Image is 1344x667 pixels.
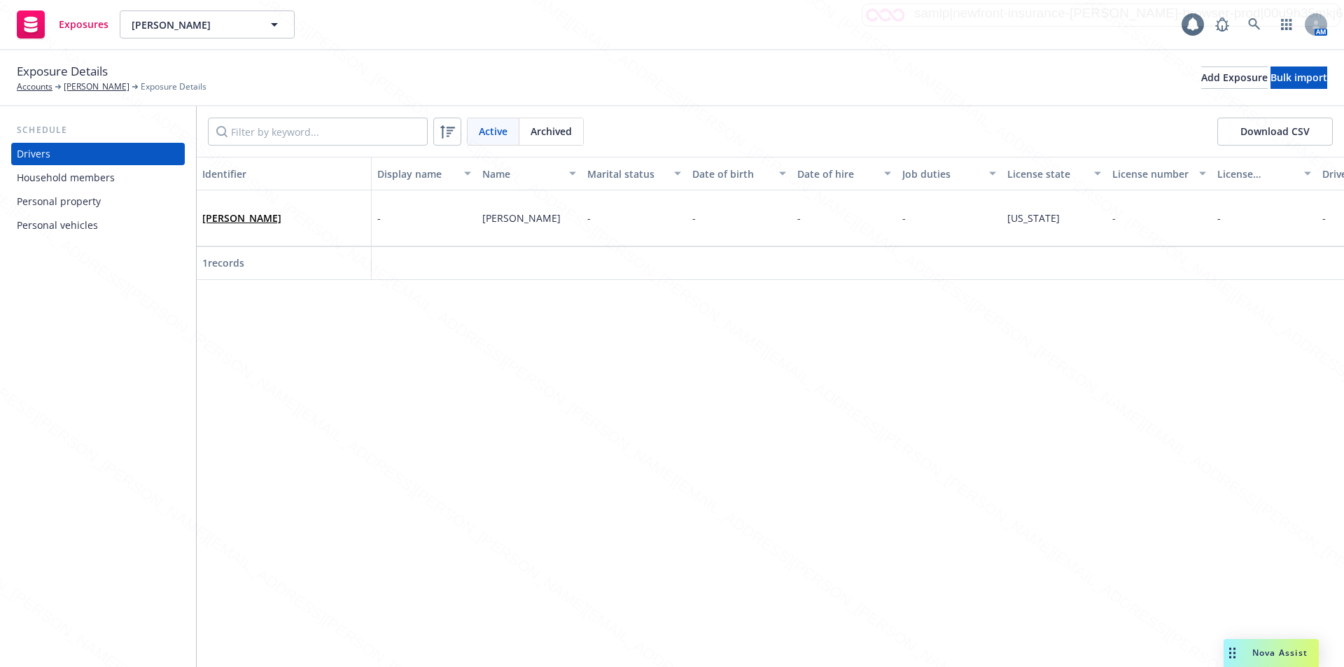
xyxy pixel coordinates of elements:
[1217,167,1296,181] div: License expiration date
[587,167,666,181] div: Marital status
[1112,167,1191,181] div: License number
[692,167,771,181] div: Date of birth
[377,167,456,181] div: Display name
[11,143,185,165] a: Drivers
[11,167,185,189] a: Household members
[1217,211,1221,225] span: -
[17,167,115,189] div: Household members
[477,157,582,190] button: Name
[582,157,687,190] button: Marital status
[59,19,108,30] span: Exposures
[797,211,801,225] span: -
[64,80,129,93] a: [PERSON_NAME]
[897,157,1002,190] button: Job duties
[1112,211,1116,225] span: -
[202,256,244,269] span: 1 records
[587,211,591,225] span: -
[11,5,114,44] a: Exposures
[377,211,381,225] span: -
[141,80,206,93] span: Exposure Details
[197,157,372,190] button: Identifier
[1224,639,1241,667] div: Drag to move
[531,124,572,139] span: Archived
[1270,67,1327,88] div: Bulk import
[1107,157,1212,190] button: License number
[1273,10,1301,38] a: Switch app
[792,157,897,190] button: Date of hire
[1252,647,1308,659] span: Nova Assist
[1322,211,1326,225] span: -
[120,10,295,38] button: [PERSON_NAME]
[1208,10,1236,38] a: Report a Bug
[1007,211,1060,225] span: [US_STATE]
[17,190,101,213] div: Personal property
[1201,66,1268,89] button: Add Exposure
[797,167,876,181] div: Date of hire
[1217,118,1333,146] button: Download CSV
[687,157,792,190] button: Date of birth
[202,211,281,225] a: [PERSON_NAME]
[208,118,428,146] input: Filter by keyword...
[1240,10,1268,38] a: Search
[17,62,108,80] span: Exposure Details
[1212,157,1317,190] button: License expiration date
[902,167,981,181] div: Job duties
[202,167,365,181] div: Identifier
[1002,157,1107,190] button: License state
[902,211,906,225] span: -
[132,17,253,32] span: [PERSON_NAME]
[11,190,185,213] a: Personal property
[17,214,98,237] div: Personal vehicles
[1270,66,1327,89] button: Bulk import
[482,167,561,181] div: Name
[479,124,507,139] span: Active
[692,211,696,225] span: -
[372,157,477,190] button: Display name
[1224,639,1319,667] button: Nova Assist
[11,123,185,137] div: Schedule
[482,211,561,225] span: [PERSON_NAME]
[17,143,50,165] div: Drivers
[11,214,185,237] a: Personal vehicles
[1007,167,1086,181] div: License state
[17,80,52,93] a: Accounts
[1201,67,1268,88] div: Add Exposure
